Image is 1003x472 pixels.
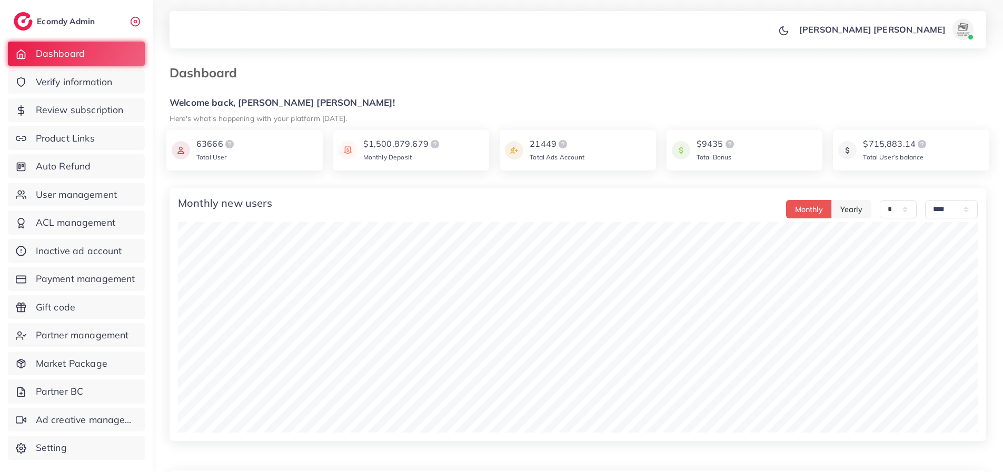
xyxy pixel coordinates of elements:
h5: Welcome back, [PERSON_NAME] [PERSON_NAME]! [170,97,986,108]
a: Setting [8,436,145,460]
img: logo [14,12,33,31]
span: Review subscription [36,103,124,117]
img: logo [916,138,928,150]
span: Partner BC [36,385,84,398]
span: Market Package [36,357,107,370]
span: Total User’s balance [863,153,923,161]
span: Product Links [36,132,95,145]
span: Payment management [36,272,135,286]
a: Review subscription [8,98,145,122]
img: avatar [952,19,974,40]
div: $1,500,879.679 [363,138,441,150]
span: Total User [196,153,227,161]
span: Ad creative management [36,413,137,427]
div: 63666 [196,138,236,150]
div: $715,883.14 [863,138,928,150]
div: 21449 [530,138,584,150]
span: Setting [36,441,67,455]
a: Market Package [8,352,145,376]
button: Monthly [786,200,832,218]
a: Payment management [8,267,145,291]
span: Gift code [36,300,75,314]
a: Partner BC [8,379,145,404]
div: $9435 [697,138,736,150]
a: ACL management [8,210,145,235]
img: icon payment [838,138,857,163]
img: logo [223,138,236,150]
img: icon payment [672,138,690,163]
span: Dashboard [36,47,85,61]
a: Ad creative management [8,408,145,432]
a: [PERSON_NAME] [PERSON_NAME]avatar [793,19,978,40]
img: icon payment [505,138,523,163]
span: Verify information [36,75,113,89]
a: Dashboard [8,42,145,66]
a: Auto Refund [8,154,145,178]
img: icon payment [339,138,357,163]
span: Total Ads Account [530,153,584,161]
img: logo [723,138,736,150]
span: Auto Refund [36,159,91,173]
span: Monthly Deposit [363,153,412,161]
a: User management [8,183,145,207]
a: Gift code [8,295,145,319]
button: Yearly [831,200,871,218]
h2: Ecomdy Admin [37,16,97,26]
span: Partner management [36,328,129,342]
a: Partner management [8,323,145,347]
img: logo [557,138,569,150]
a: Verify information [8,70,145,94]
img: icon payment [172,138,190,163]
h3: Dashboard [170,65,245,81]
a: Product Links [8,126,145,150]
span: Total Bonus [697,153,732,161]
small: Here's what's happening with your platform [DATE]. [170,114,347,123]
img: logo [429,138,441,150]
h4: Monthly new users [178,197,272,209]
p: [PERSON_NAME] [PERSON_NAME] [799,23,946,36]
a: Inactive ad account [8,239,145,263]
span: ACL management [36,216,115,229]
span: User management [36,188,117,202]
span: Inactive ad account [36,244,122,258]
a: logoEcomdy Admin [14,12,97,31]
